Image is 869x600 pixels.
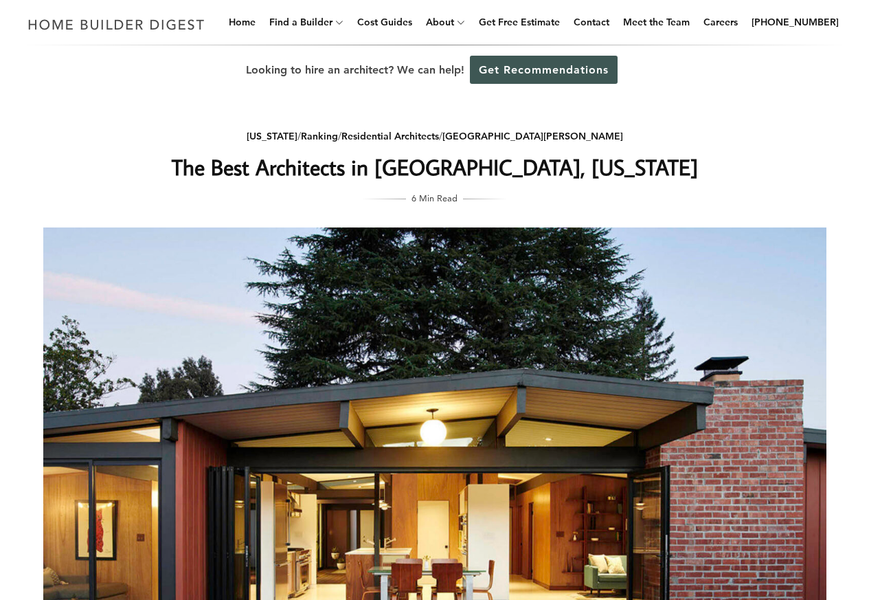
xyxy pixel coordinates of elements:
a: [US_STATE] [247,130,297,142]
h1: The Best Architects in [GEOGRAPHIC_DATA], [US_STATE] [161,151,709,184]
a: [GEOGRAPHIC_DATA][PERSON_NAME] [442,130,623,142]
div: / / / [161,128,709,145]
a: Ranking [301,130,338,142]
a: Get Recommendations [470,56,618,84]
img: Home Builder Digest [22,11,211,38]
a: Residential Architects [341,130,439,142]
span: 6 Min Read [411,190,458,205]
